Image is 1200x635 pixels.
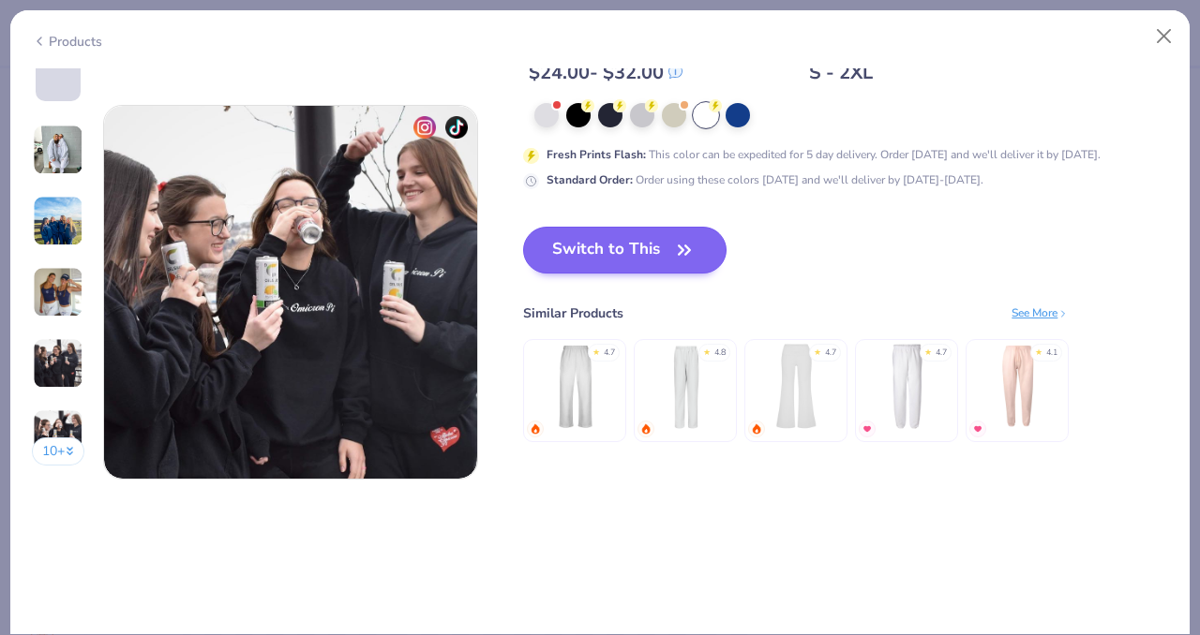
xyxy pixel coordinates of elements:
div: 4.7 [604,347,615,360]
div: 4.1 [1046,347,1057,360]
img: MostFav.gif [972,423,983,435]
div: This color can be expedited for 5 day delivery. Order [DATE] and we'll deliver it by [DATE]. [547,146,1101,163]
img: Fresh Prints San Diego Open Heavyweight Sweatpants [531,342,620,431]
img: Fresh Prints Park Ave Open Sweatpants [641,342,730,431]
img: User generated content [33,196,83,246]
div: ★ [924,347,932,354]
div: Products [32,32,102,52]
img: MostFav.gif [862,423,873,435]
button: 10+ [32,437,85,465]
div: ★ [814,347,821,354]
div: $ 24.00 - $ 32.00 [529,61,682,84]
img: trending.gif [640,423,652,435]
div: 4.8 [714,347,726,360]
img: User generated content [33,338,83,389]
div: ★ [703,347,711,354]
div: See More [1012,304,1069,321]
div: Order using these colors [DATE] and we'll deliver by [DATE]-[DATE]. [547,171,983,188]
button: Switch to This [523,227,727,273]
img: User generated content [33,267,83,317]
img: Fresh Prints Katie Fold-over Flared Pants [752,342,841,431]
div: S - 2XL [809,61,873,84]
img: insta-icon.png [413,116,436,139]
div: 4.7 [825,347,836,360]
strong: Standard Order : [547,172,633,187]
div: ★ [592,347,600,354]
img: trending.gif [751,423,762,435]
div: Similar Products [523,303,623,323]
img: Jerzees Adult 8 Oz. Nublend Fleece Sweatpants [862,342,952,431]
img: Fresh Prints Gramercy Sweats [973,342,1062,431]
div: ★ [1035,347,1042,354]
img: 7f6c95be-ead1-4e77-9f7b-44439f675729 [104,106,477,479]
div: 4.7 [936,347,947,360]
img: trending.gif [530,423,541,435]
img: tiktok-icon.png [445,116,468,139]
img: User generated content [33,409,83,460]
img: User generated content [33,125,83,175]
strong: Fresh Prints Flash : [547,147,646,162]
button: Close [1147,19,1182,54]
